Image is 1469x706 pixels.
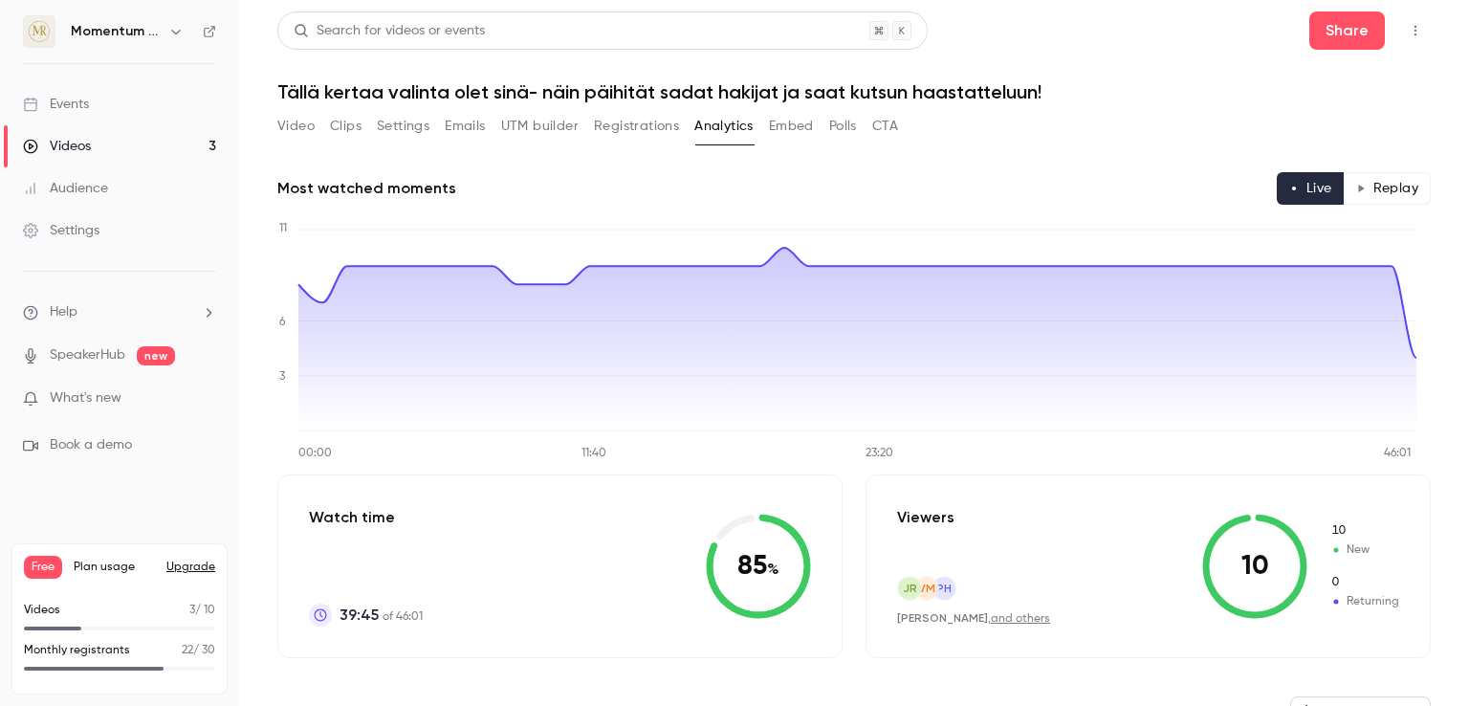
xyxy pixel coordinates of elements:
[74,560,155,575] span: Plan usage
[1330,574,1399,591] span: Returning
[1309,11,1385,50] button: Share
[445,111,485,142] button: Emails
[330,111,362,142] button: Clips
[991,613,1050,625] a: and others
[897,611,988,625] span: [PERSON_NAME]
[24,602,60,619] p: Videos
[1330,541,1399,559] span: New
[594,111,679,142] button: Registrations
[50,302,77,322] span: Help
[936,580,952,597] span: PH
[182,642,215,659] p: / 30
[277,177,456,200] h2: Most watched moments
[50,345,125,365] a: SpeakerHub
[279,223,287,234] tspan: 11
[50,388,121,408] span: What's new
[50,435,132,455] span: Book a demo
[277,80,1431,103] h1: Tällä kertaa valinta olet sinä- näin päihität sadat hakijat ja saat kutsun haastatteluun!
[581,448,606,459] tspan: 11:40
[279,317,286,328] tspan: 6
[897,610,1050,627] div: ,
[277,111,315,142] button: Video
[501,111,579,142] button: UTM builder
[23,221,99,240] div: Settings
[769,111,814,142] button: Embed
[166,560,215,575] button: Upgrade
[694,111,754,142] button: Analytics
[298,448,332,459] tspan: 00:00
[377,111,429,142] button: Settings
[872,111,898,142] button: CTA
[1277,172,1345,205] button: Live
[23,179,108,198] div: Audience
[1344,172,1431,205] button: Replay
[1330,593,1399,610] span: Returning
[340,604,423,627] p: of 46:01
[1330,522,1399,540] span: New
[897,506,954,529] p: Viewers
[23,302,216,322] li: help-dropdown-opener
[189,602,215,619] p: / 10
[1384,448,1411,459] tspan: 46:01
[829,111,857,142] button: Polls
[294,21,485,41] div: Search for videos or events
[279,371,285,383] tspan: 3
[309,506,423,529] p: Watch time
[24,642,130,659] p: Monthly registrants
[918,580,935,597] span: VM
[137,346,175,365] span: new
[189,605,195,616] span: 3
[24,16,55,47] img: Momentum Renaissance
[903,580,917,597] span: JR
[23,95,89,114] div: Events
[1400,15,1431,46] button: Top Bar Actions
[340,604,379,627] span: 39:45
[23,137,91,156] div: Videos
[71,22,161,41] h6: Momentum Renaissance
[182,645,193,656] span: 22
[24,556,62,579] span: Free
[866,448,893,459] tspan: 23:20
